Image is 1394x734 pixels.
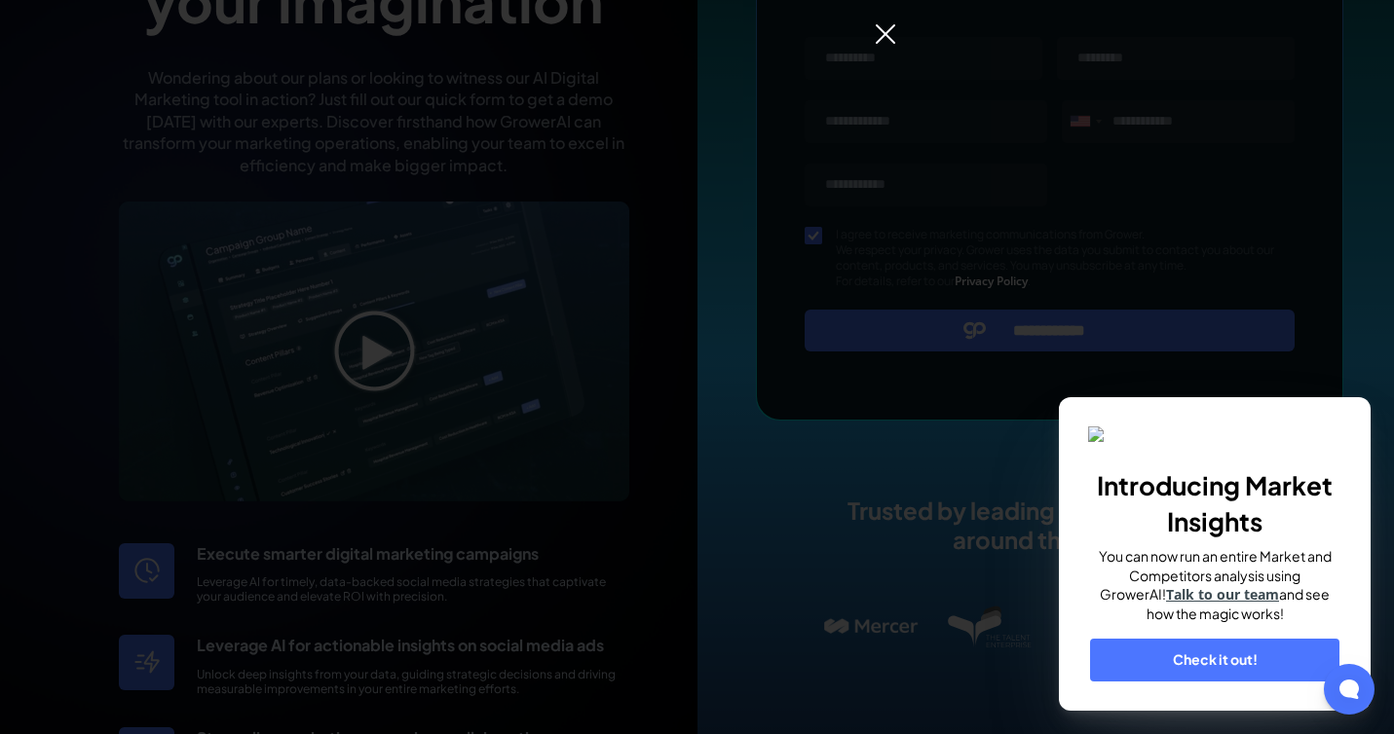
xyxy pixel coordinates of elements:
a: Check it out! [1090,639,1339,681]
img: Icon Rounded Closed - BRIX Templates [874,22,897,46]
button: close [1347,405,1363,421]
img: _p793ks5ak-banner [1088,426,1341,445]
iframe: GROWER PLATFORM _ Animation Video [517,47,858,687]
p: You can now run an entire Market and Competitors analysis using GrowerAI! and see how the magic w... [1088,547,1341,623]
b: Introducing Market Insights [1097,469,1333,536]
a: Talk to our team [1166,585,1279,604]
